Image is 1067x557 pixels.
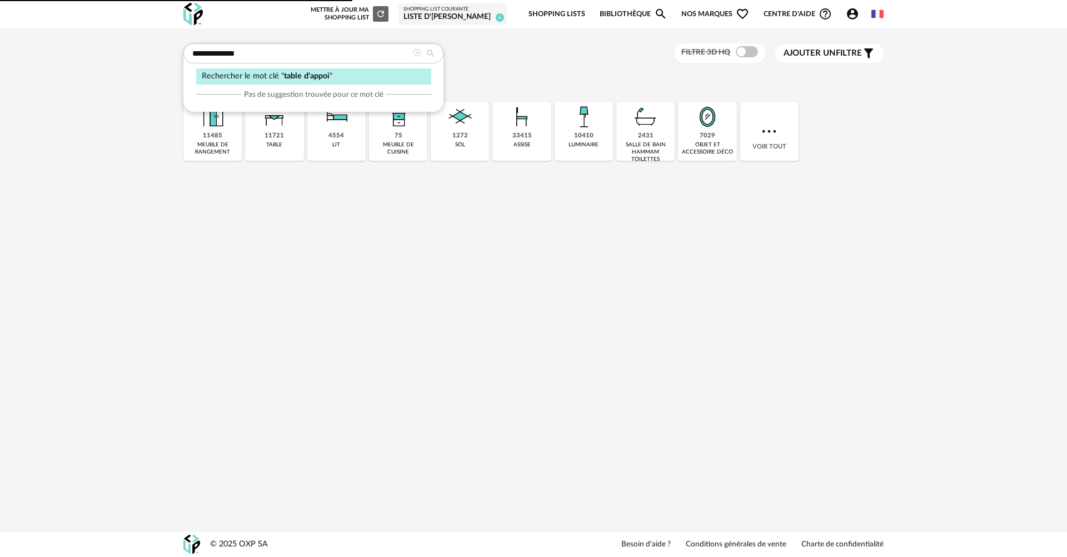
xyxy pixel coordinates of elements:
span: Refresh icon [376,11,386,17]
div: 33415 [512,132,532,140]
span: Ajouter un [784,49,836,57]
div: sol [455,141,465,149]
img: Sol.png [445,102,475,132]
div: 11721 [265,132,284,140]
img: fr [871,8,884,20]
img: more.7b13dc1.svg [759,121,779,141]
div: © 2025 OXP SA [210,539,268,550]
span: Heart Outline icon [736,7,749,21]
span: table d'appoi [284,72,330,80]
span: Account Circle icon [846,7,864,21]
div: meuble de cuisine [372,141,424,156]
button: Ajouter unfiltre Filter icon [775,44,884,63]
div: Shopping List courante [403,6,502,13]
div: Rechercher le mot clé " " [196,68,431,85]
div: luminaire [569,141,599,149]
div: salle de bain hammam toilettes [620,141,671,163]
div: Voir tout [740,102,799,161]
div: 2431 [638,132,654,140]
span: Account Circle icon [846,7,859,21]
img: Rangement.png [383,102,413,132]
div: 75 [395,132,402,140]
span: Pas de suggestion trouvée pour ce mot clé [244,90,383,100]
img: Table.png [260,102,290,132]
span: filtre [784,48,862,59]
img: Miroir.png [692,102,722,132]
img: Meuble%20de%20rangement.png [198,102,228,132]
img: Salle%20de%20bain.png [631,102,661,132]
span: Magnify icon [654,7,667,21]
div: 1272 [452,132,468,140]
a: Shopping Lists [528,1,585,27]
img: Luminaire.png [569,102,599,132]
span: Help Circle Outline icon [819,7,832,21]
img: Literie.png [321,102,351,132]
span: Filter icon [862,47,875,60]
div: 4554 [328,132,344,140]
div: Mettre à jour ma Shopping List [308,6,388,22]
img: Assise.png [507,102,537,132]
div: Liste d'[PERSON_NAME] [403,12,502,22]
div: 11485 [203,132,222,140]
span: 6 [496,13,504,22]
div: table [266,141,282,149]
div: lit [332,141,340,149]
a: Charte de confidentialité [801,540,884,550]
div: 10410 [574,132,594,140]
a: BibliothèqueMagnify icon [600,1,667,27]
div: assise [513,141,531,149]
div: objet et accessoire déco [681,141,733,156]
a: Besoin d'aide ? [621,540,671,550]
div: meuble de rangement [187,141,238,156]
a: Conditions générales de vente [686,540,786,550]
a: Shopping List courante Liste d'[PERSON_NAME] 6 [403,6,502,22]
span: Nos marques [681,1,749,27]
img: OXP [183,3,203,26]
div: 7029 [700,132,715,140]
span: Centre d'aideHelp Circle Outline icon [764,7,832,21]
span: Filtre 3D HQ [681,48,730,56]
img: OXP [183,535,200,554]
